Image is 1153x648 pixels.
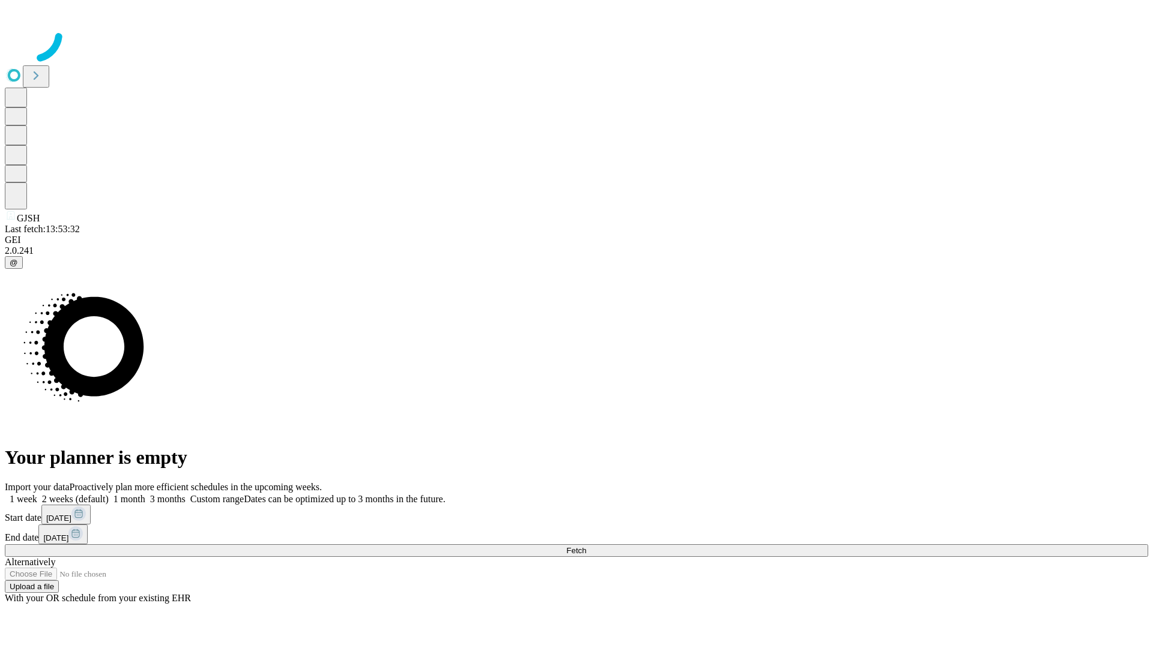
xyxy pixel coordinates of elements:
[5,544,1148,557] button: Fetch
[113,494,145,504] span: 1 month
[17,213,40,223] span: GJSH
[190,494,244,504] span: Custom range
[5,224,80,234] span: Last fetch: 13:53:32
[5,580,59,593] button: Upload a file
[150,494,186,504] span: 3 months
[244,494,445,504] span: Dates can be optimized up to 3 months in the future.
[41,505,91,524] button: [DATE]
[10,258,18,267] span: @
[5,256,23,269] button: @
[42,494,109,504] span: 2 weeks (default)
[70,482,322,492] span: Proactively plan more efficient schedules in the upcoming weeks.
[38,524,88,544] button: [DATE]
[43,533,68,542] span: [DATE]
[566,546,586,555] span: Fetch
[5,245,1148,256] div: 2.0.241
[5,593,191,603] span: With your OR schedule from your existing EHR
[5,482,70,492] span: Import your data
[5,505,1148,524] div: Start date
[5,557,55,567] span: Alternatively
[5,446,1148,469] h1: Your planner is empty
[5,524,1148,544] div: End date
[5,235,1148,245] div: GEI
[46,514,71,523] span: [DATE]
[10,494,37,504] span: 1 week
